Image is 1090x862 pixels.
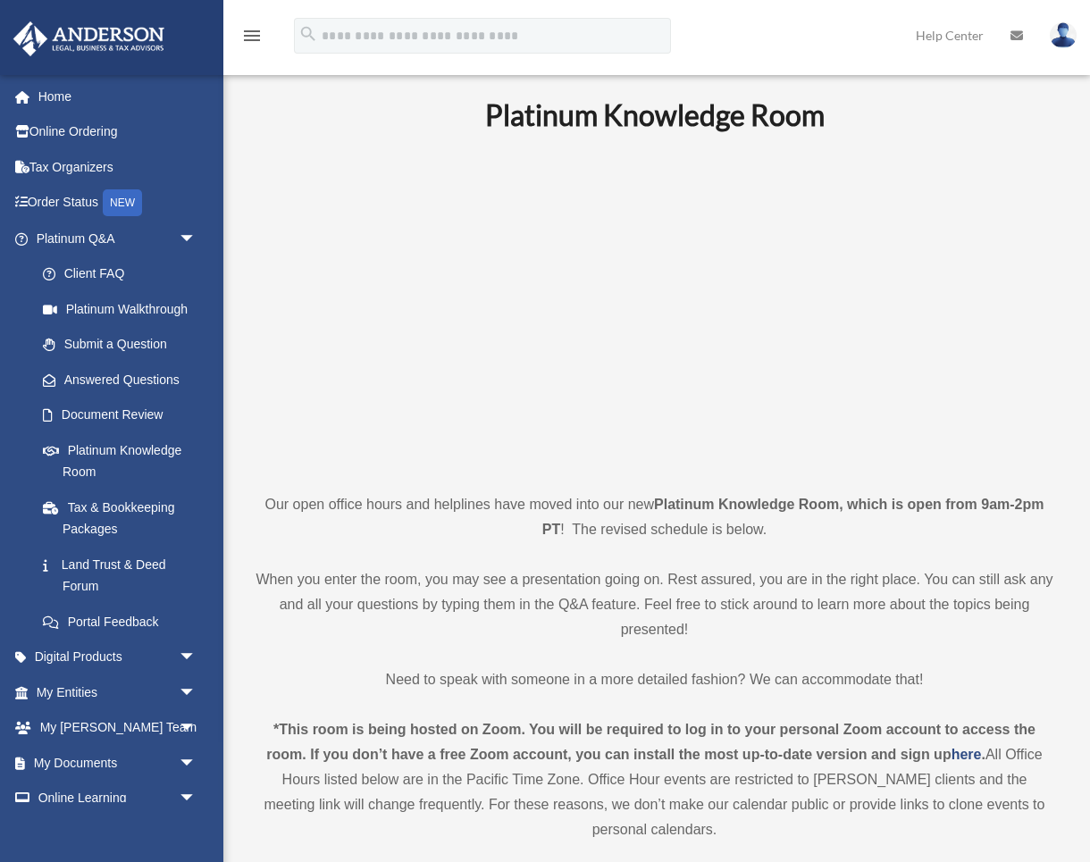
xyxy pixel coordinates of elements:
b: Platinum Knowledge Room [485,97,825,132]
strong: *This room is being hosted on Zoom. You will be required to log in to your personal Zoom account ... [266,722,1035,762]
iframe: 231110_Toby_KnowledgeRoom [387,157,923,459]
i: menu [241,25,263,46]
span: arrow_drop_down [179,745,214,782]
a: Answered Questions [25,362,223,398]
p: Need to speak with someone in a more detailed fashion? We can accommodate that! [255,667,1054,692]
a: Tax Organizers [13,149,223,185]
a: Platinum Knowledge Room [25,432,214,490]
a: menu [241,31,263,46]
span: arrow_drop_down [179,640,214,676]
span: arrow_drop_down [179,221,214,257]
a: Tax & Bookkeeping Packages [25,490,223,547]
span: arrow_drop_down [179,710,214,747]
a: My [PERSON_NAME] Teamarrow_drop_down [13,710,223,746]
a: here [952,747,982,762]
a: Land Trust & Deed Forum [25,547,223,604]
a: Order StatusNEW [13,185,223,222]
a: Digital Productsarrow_drop_down [13,640,223,675]
a: Home [13,79,223,114]
a: My Documentsarrow_drop_down [13,745,223,781]
a: Portal Feedback [25,604,223,640]
a: Submit a Question [25,327,223,363]
a: Online Learningarrow_drop_down [13,781,223,816]
span: arrow_drop_down [179,674,214,711]
a: Client FAQ [25,256,223,292]
strong: Platinum Knowledge Room, which is open from 9am-2pm PT [542,497,1044,537]
p: When you enter the room, you may see a presentation going on. Rest assured, you are in the right ... [255,567,1054,642]
span: arrow_drop_down [179,781,214,817]
p: Our open office hours and helplines have moved into our new ! The revised schedule is below. [255,492,1054,542]
img: Anderson Advisors Platinum Portal [8,21,170,56]
i: search [298,24,318,44]
a: Document Review [25,398,223,433]
img: User Pic [1050,22,1077,48]
div: NEW [103,189,142,216]
a: Online Ordering [13,114,223,150]
a: Platinum Q&Aarrow_drop_down [13,221,223,256]
div: All Office Hours listed below are in the Pacific Time Zone. Office Hour events are restricted to ... [255,717,1054,842]
a: My Entitiesarrow_drop_down [13,674,223,710]
a: Platinum Walkthrough [25,291,223,327]
strong: . [981,747,985,762]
